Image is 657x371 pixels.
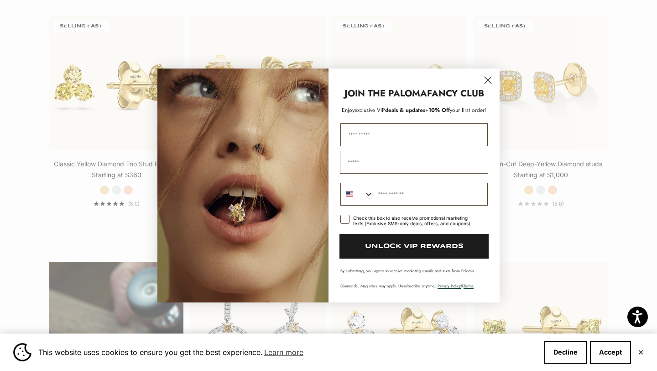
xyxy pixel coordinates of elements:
div: Check this box to also receive promotional marketing texts (Exclusive SMS-only deals, offers, and... [353,215,477,226]
span: + your first order! [425,106,486,114]
button: Search Countries [341,183,374,205]
p: By submitting, you agree to receive marketing emails and texts from Paloma Diamonds. Msg rates ma... [340,268,488,289]
strong: FANCY CLUB [427,87,484,100]
button: Decline [544,341,587,364]
button: Close [638,350,644,355]
span: exclusive VIP [355,106,385,114]
a: Terms [464,283,474,289]
a: Learn more [263,345,305,359]
img: United States [346,191,353,198]
span: Enjoy [342,106,355,114]
img: Loading... [157,69,328,302]
img: Cookie banner [13,343,31,361]
input: Email [340,151,488,174]
a: Privacy Policy [438,283,461,289]
span: This website uses cookies to ensure you get the best experience. [38,345,537,359]
button: Close dialog [480,72,496,88]
span: 10% Off [428,106,450,114]
input: Phone Number [374,183,487,205]
input: First Name [340,123,488,146]
span: deals & updates [355,106,425,114]
span: & . [438,283,475,289]
button: UNLOCK VIP REWARDS [339,234,489,259]
strong: JOIN THE PALOMA [344,87,427,100]
button: Accept [590,341,631,364]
